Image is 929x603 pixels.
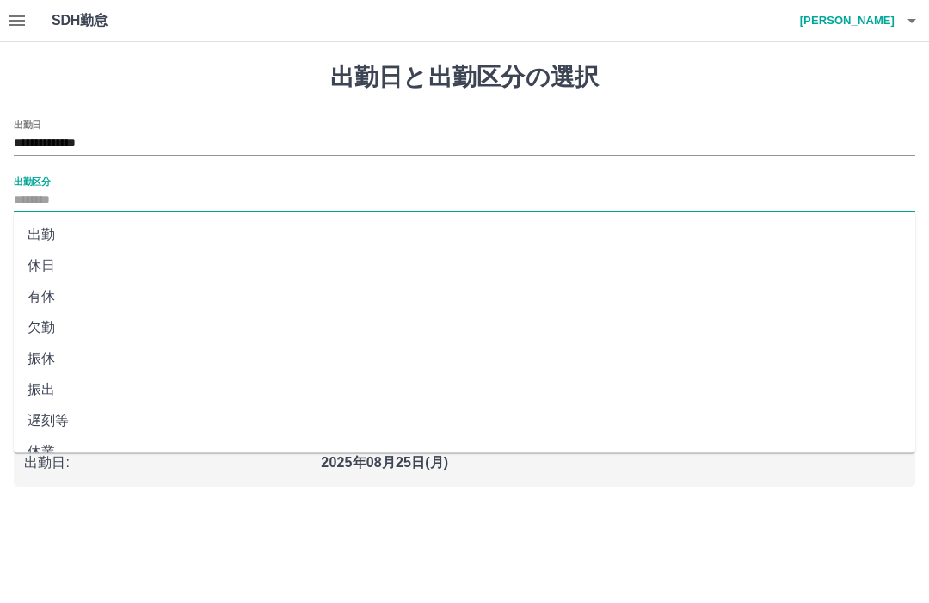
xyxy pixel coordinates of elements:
[14,63,915,92] h1: 出勤日と出勤区分の選択
[14,281,915,312] li: 有休
[14,374,915,405] li: 振出
[14,436,915,467] li: 休業
[14,219,915,250] li: 出勤
[24,452,311,473] p: 出勤日 :
[14,250,915,281] li: 休日
[14,405,915,436] li: 遅刻等
[14,343,915,374] li: 振休
[14,175,50,188] label: 出勤区分
[321,455,448,470] b: 2025年08月25日(月)
[14,118,41,131] label: 出勤日
[14,312,915,343] li: 欠勤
